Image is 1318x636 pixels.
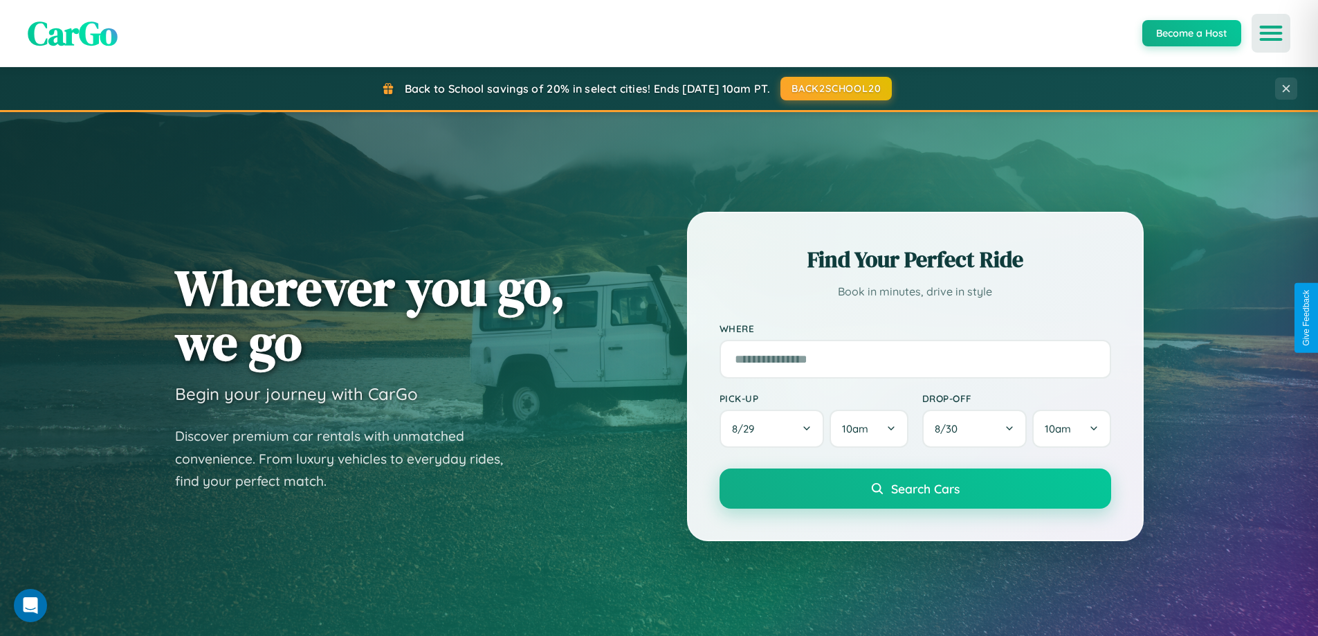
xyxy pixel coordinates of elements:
button: Open menu [1252,14,1290,53]
label: Pick-up [720,392,908,404]
span: 10am [842,422,868,435]
span: 8 / 30 [935,422,964,435]
h2: Find Your Perfect Ride [720,244,1111,275]
h3: Begin your journey with CarGo [175,383,418,404]
button: BACK2SCHOOL20 [780,77,892,100]
p: Book in minutes, drive in style [720,282,1111,302]
div: Open Intercom Messenger [14,589,47,622]
button: Become a Host [1142,20,1241,46]
label: Where [720,322,1111,334]
label: Drop-off [922,392,1111,404]
span: 10am [1045,422,1071,435]
h1: Wherever you go, we go [175,260,565,370]
button: 10am [1032,410,1110,448]
span: Back to School savings of 20% in select cities! Ends [DATE] 10am PT. [405,82,770,96]
button: Search Cars [720,469,1111,509]
p: Discover premium car rentals with unmatched convenience. From luxury vehicles to everyday rides, ... [175,425,521,493]
span: 8 / 29 [732,422,761,435]
span: Search Cars [891,481,960,496]
span: CarGo [28,10,118,56]
div: Give Feedback [1301,290,1311,346]
button: 10am [830,410,908,448]
button: 8/29 [720,410,825,448]
button: 8/30 [922,410,1027,448]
